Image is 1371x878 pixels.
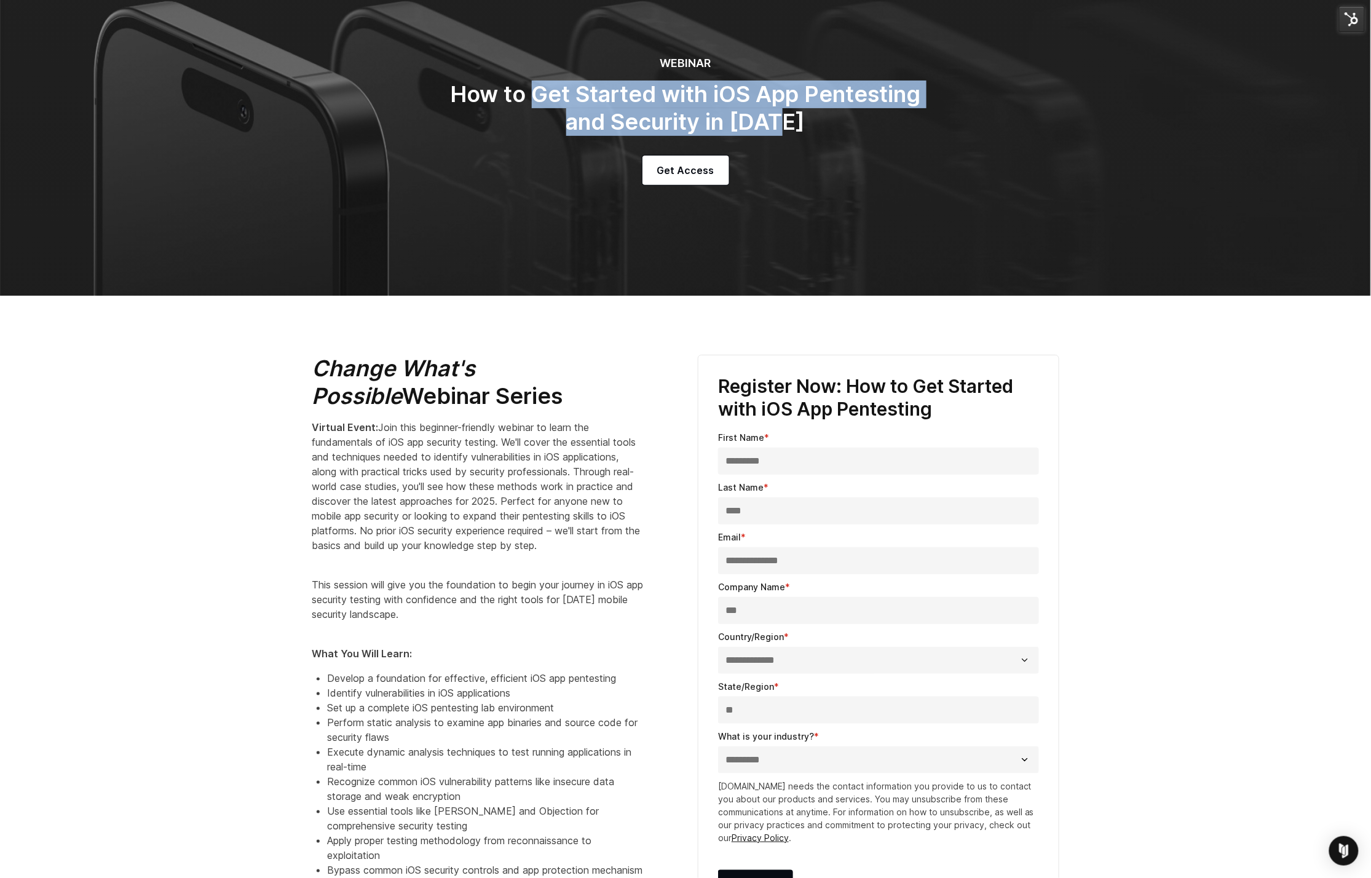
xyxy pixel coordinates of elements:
span: Country/Region [718,631,784,642]
span: First Name [718,432,764,443]
li: Execute dynamic analysis techniques to test running applications in real-time [327,745,644,774]
span: Email [718,532,741,542]
li: Apply proper testing methodology from reconnaissance to exploitation [327,833,644,863]
div: Open Intercom Messenger [1329,836,1359,866]
span: State/Region [718,681,774,692]
li: Use essential tools like [PERSON_NAME] and Objection for comprehensive security testing [327,804,644,833]
li: Perform static analysis to examine app binaries and source code for security flaws [327,715,644,745]
h2: How to Get Started with iOS App Pentesting and Security in [DATE] [440,81,931,136]
span: What is your industry? [718,731,814,742]
span: Join this beginner-friendly webinar to learn the fundamentals of iOS app security testing. We'll ... [312,421,640,552]
span: This session will give you the foundation to begin your journey in iOS app security testing with ... [312,579,643,620]
img: HubSpot Tools Menu Toggle [1339,6,1365,32]
a: Privacy Policy [732,833,789,843]
p: [DOMAIN_NAME] needs the contact information you provide to us to contact you about our products a... [718,780,1039,844]
strong: Virtual Event: [312,421,378,433]
h2: Webinar Series [312,355,644,410]
a: Get Access [642,156,729,185]
span: Get Access [657,163,714,178]
h3: Register Now: How to Get Started with iOS App Pentesting [718,375,1039,421]
li: Bypass common iOS security controls and app protection mechanism [327,863,644,877]
li: Set up a complete iOS pentesting lab environment [327,700,644,715]
strong: What You Will Learn: [312,647,412,660]
span: Company Name [718,582,785,592]
span: Last Name [718,482,764,492]
li: Recognize common iOS vulnerability patterns like insecure data storage and weak encryption [327,774,644,804]
li: Identify vulnerabilities in iOS applications [327,686,644,700]
h6: WEBINAR [440,57,931,71]
li: Develop a foundation for effective, efficient iOS app pentesting [327,671,644,686]
em: Change What's Possible [312,355,475,409]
